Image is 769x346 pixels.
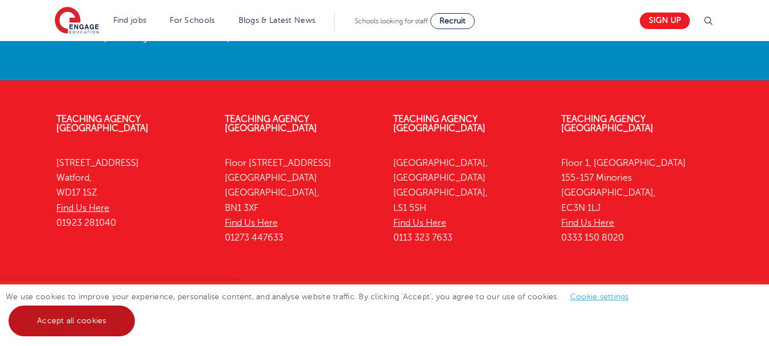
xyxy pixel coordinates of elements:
[216,280,239,303] button: Close
[561,114,653,133] a: Teaching Agency [GEOGRAPHIC_DATA]
[170,16,215,25] a: For Schools
[56,203,109,213] a: Find Us Here
[561,218,614,228] a: Find Us Here
[393,218,446,228] a: Find Us Here
[56,156,208,230] p: [STREET_ADDRESS] Watford, WD17 1SZ 01923 281040
[430,13,475,29] a: Recruit
[55,7,99,35] img: Engage Education
[393,114,486,133] a: Teaching Agency [GEOGRAPHIC_DATA]
[570,292,629,301] a: Cookie settings
[9,306,135,336] a: Accept all cookies
[225,114,317,133] a: Teaching Agency [GEOGRAPHIC_DATA]
[561,156,713,246] p: Floor 1, [GEOGRAPHIC_DATA] 155-157 Minories [GEOGRAPHIC_DATA], EC3N 1LJ 0333 150 8020
[113,16,147,25] a: Find jobs
[355,17,428,25] span: Schools looking for staff
[225,218,278,228] a: Find Us Here
[393,156,545,246] p: [GEOGRAPHIC_DATA], [GEOGRAPHIC_DATA] [GEOGRAPHIC_DATA], LS1 5SH 0113 323 7633
[225,156,376,246] p: Floor [STREET_ADDRESS] [GEOGRAPHIC_DATA] [GEOGRAPHIC_DATA], BN1 3XF 01273 447633
[6,292,640,325] span: We use cookies to improve your experience, personalise content, and analyse website traffic. By c...
[439,17,466,25] span: Recruit
[56,114,149,133] a: Teaching Agency [GEOGRAPHIC_DATA]
[640,13,690,29] a: Sign up
[238,16,316,25] a: Blogs & Latest News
